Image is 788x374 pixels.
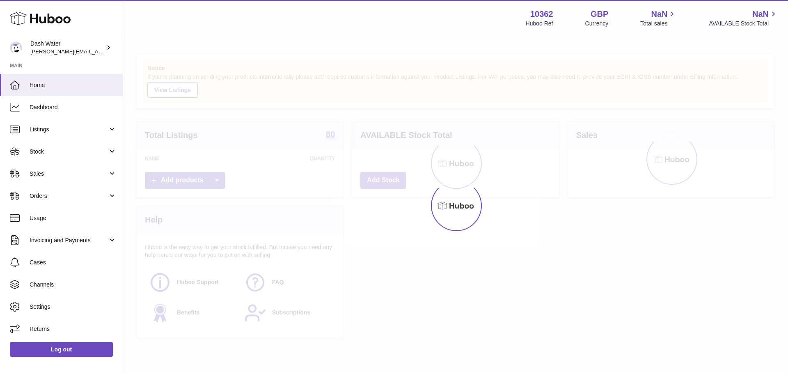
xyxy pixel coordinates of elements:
span: Orders [30,192,108,200]
span: Stock [30,148,108,156]
span: AVAILABLE Stock Total [709,20,778,28]
span: Settings [30,303,117,311]
span: Sales [30,170,108,178]
span: Returns [30,325,117,333]
a: NaN Total sales [640,9,677,28]
strong: GBP [591,9,608,20]
img: james@dash-water.com [10,41,22,54]
span: Usage [30,214,117,222]
span: Channels [30,281,117,289]
a: Log out [10,342,113,357]
span: Dashboard [30,103,117,111]
div: Huboo Ref [526,20,553,28]
span: Invoicing and Payments [30,236,108,244]
div: Dash Water [30,40,104,55]
a: NaN AVAILABLE Stock Total [709,9,778,28]
span: Home [30,81,117,89]
span: Total sales [640,20,677,28]
span: NaN [651,9,667,20]
span: Cases [30,259,117,266]
span: NaN [752,9,769,20]
span: Listings [30,126,108,133]
div: Currency [585,20,609,28]
span: [PERSON_NAME][EMAIL_ADDRESS][DOMAIN_NAME] [30,48,165,55]
strong: 10362 [530,9,553,20]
